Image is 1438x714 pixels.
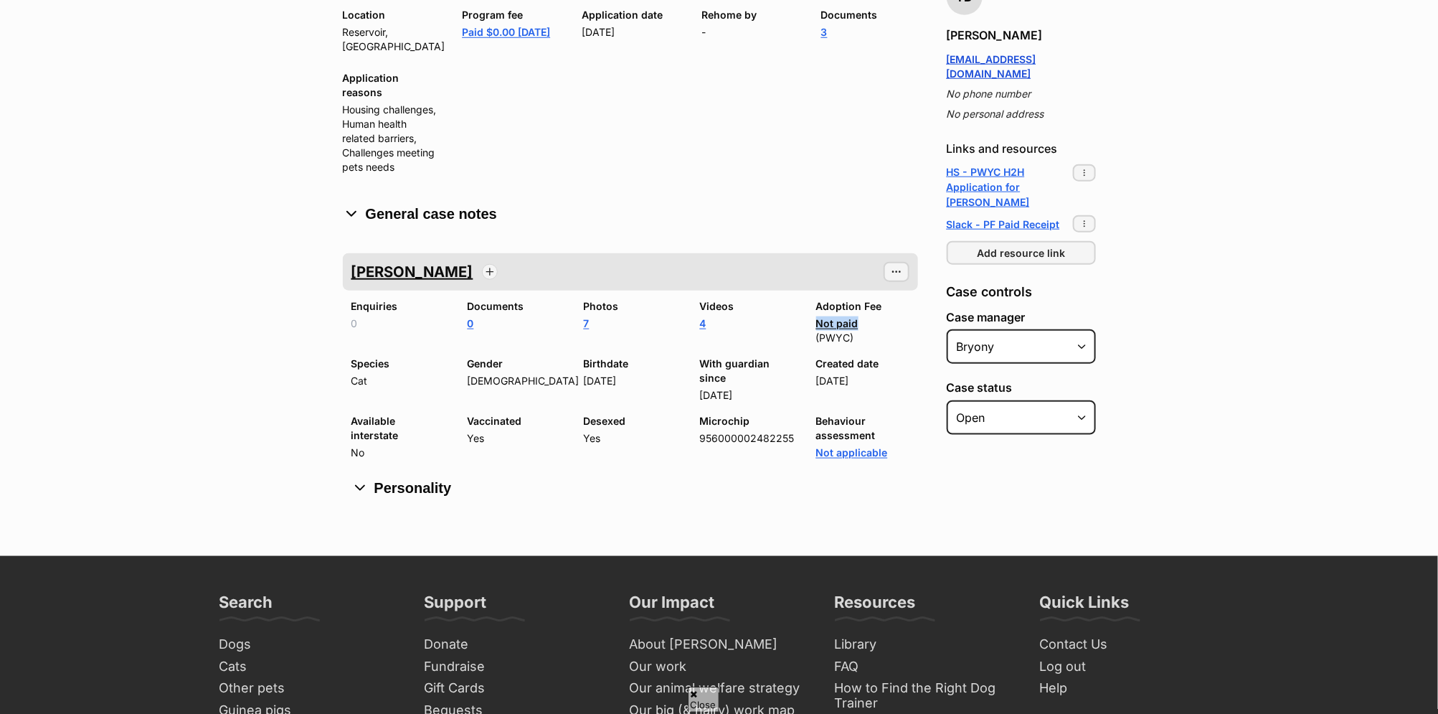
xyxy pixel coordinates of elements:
[947,88,1031,100] i: No phone number
[468,374,561,388] dd: [DEMOGRAPHIC_DATA]
[700,299,793,314] dt: Videos
[700,357,793,385] dt: With guardian since
[947,138,1096,159] h3: Links and resources
[468,431,561,446] dd: Yes
[947,282,1096,302] h4: Case controls
[700,414,793,428] dt: Microchip
[584,317,590,329] a: 7
[816,446,888,459] a: Not applicable
[219,592,273,621] h3: Search
[947,241,1096,265] button: Add resource link
[419,677,610,700] a: Gift Cards
[947,164,1073,210] a: HS - PWYC H2H Application for [PERSON_NAME]
[425,592,487,621] h3: Support
[816,414,909,443] dt: Behaviour assessment
[343,71,440,100] dt: Application reasons
[351,317,358,329] span: 0
[821,26,828,38] a: 3
[624,677,815,700] a: Our animal welfare strategy
[1040,592,1130,621] h3: Quick Links
[1034,634,1225,656] a: Contact Us
[351,446,445,460] dd: No
[462,26,550,38] a: Paid $0.00 [DATE]
[468,299,561,314] dt: Documents
[1034,656,1225,678] a: Log out
[816,332,854,344] span: (PWYC)
[816,317,858,329] a: Not paid
[584,374,677,388] dd: [DATE]
[947,381,1096,394] label: Case status
[419,634,610,656] a: Donate
[584,414,677,428] dt: Desexed
[688,687,719,712] span: Close
[351,477,909,499] button: Personality
[462,8,559,22] dt: Program fee
[835,592,916,621] h3: Resources
[584,431,677,446] dd: Yes
[624,656,815,678] a: Our work
[468,317,474,329] a: 0
[468,414,561,428] dt: Vaccinated
[584,299,677,314] dt: Photos
[214,634,405,656] a: Dogs
[582,25,678,39] dd: [DATE]
[468,357,561,371] dt: Gender
[351,256,473,288] a: [PERSON_NAME]
[343,203,918,225] button: General case notes
[214,656,405,678] a: Cats
[419,656,610,678] a: Fundraise
[343,8,440,22] dt: Location
[816,299,909,314] dt: Adoption Fee
[214,677,405,700] a: Other pets
[351,357,445,371] dt: Species
[351,299,445,314] dt: Enquiries
[582,8,678,22] dt: Application date
[700,388,793,403] dd: [DATE]
[700,431,793,446] dd: 956000002482255
[701,8,798,22] dt: Rehome by
[1034,677,1225,700] a: Help
[630,592,715,621] h3: Our Impact
[624,634,815,656] a: About [PERSON_NAME]
[343,103,440,174] dd: Housing challenges, Human health related barriers, Challenges meeting pets needs
[351,374,445,388] dd: Cat
[343,25,440,54] dd: Reservoir, [GEOGRAPHIC_DATA]
[947,215,1060,232] a: Slack - PF Paid Receipt
[821,8,918,22] dt: Documents
[816,357,909,371] dt: Created date
[947,217,1060,232] span: Slack - PF Paid Receipt
[816,374,909,388] dd: [DATE]
[829,656,1020,678] a: FAQ
[829,677,1020,714] a: How to Find the Right Dog Trainer
[584,357,677,371] dt: Birthdate
[351,414,445,443] dt: Available interstate
[700,317,706,329] a: 4
[977,245,1065,260] span: Add resource link
[947,27,1096,44] h4: [PERSON_NAME]
[829,634,1020,656] a: Library
[947,108,1044,120] i: No personal address
[701,25,798,39] dd: -
[947,53,1036,80] a: [EMAIL_ADDRESS][DOMAIN_NAME]
[947,311,1096,324] label: Case manager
